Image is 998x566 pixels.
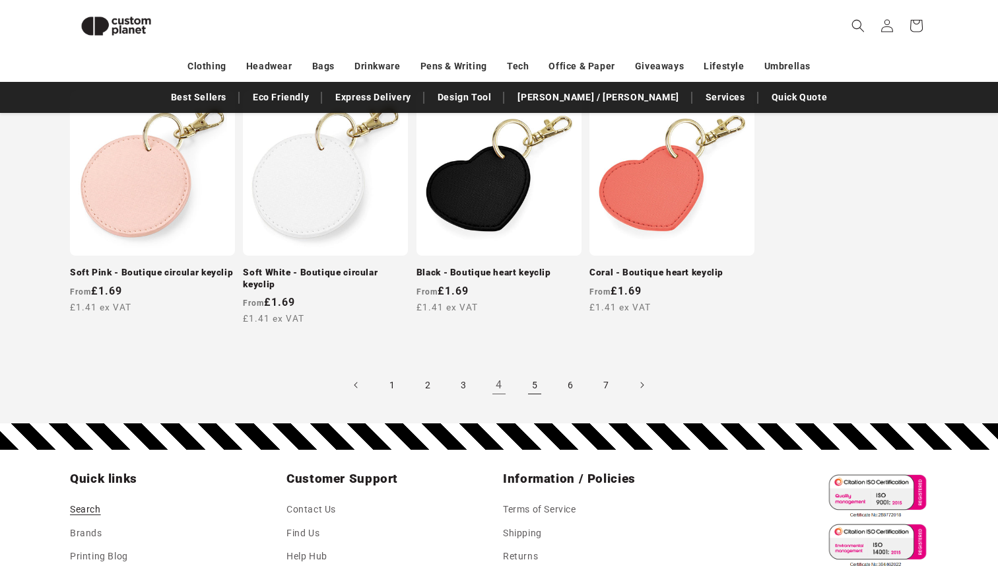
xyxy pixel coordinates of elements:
h2: Customer Support [286,471,495,487]
a: Contact Us [286,501,336,521]
a: Page 1 [378,371,407,400]
a: Umbrellas [764,55,811,78]
img: Custom Planet [70,5,162,47]
a: Page 7 [591,371,620,400]
a: Headwear [246,55,292,78]
a: Quick Quote [765,86,834,109]
a: Bags [312,55,335,78]
a: Page 2 [413,371,442,400]
a: Giveaways [635,55,684,78]
a: Shipping [503,522,542,545]
img: ISO 9001 Certified [823,471,928,520]
a: Page 3 [449,371,478,400]
a: Page 4 [484,371,514,400]
a: Coral - Boutique heart keyclip [589,267,754,279]
a: Page 5 [520,371,549,400]
a: Design Tool [431,86,498,109]
a: Express Delivery [329,86,418,109]
summary: Search [844,11,873,40]
a: Page 6 [556,371,585,400]
a: Find Us [286,522,319,545]
a: Black - Boutique heart keyclip [416,267,582,279]
a: Clothing [187,55,226,78]
a: Pens & Writing [420,55,487,78]
a: Lifestyle [704,55,744,78]
a: Soft White - Boutique circular keyclip [243,267,408,290]
h2: Quick links [70,471,279,487]
a: Search [70,501,101,521]
a: Terms of Service [503,501,576,521]
a: Previous page [342,371,371,400]
a: Drinkware [354,55,400,78]
a: Eco Friendly [246,86,316,109]
a: Brands [70,522,102,545]
nav: Pagination [70,371,928,400]
a: [PERSON_NAME] / [PERSON_NAME] [511,86,685,109]
iframe: Chat Widget [932,503,998,566]
a: Office & Paper [549,55,615,78]
a: Soft Pink - Boutique circular keyclip [70,267,235,279]
a: Next page [627,371,656,400]
a: Services [699,86,752,109]
h2: Information / Policies [503,471,712,487]
a: Best Sellers [164,86,233,109]
a: Tech [507,55,529,78]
